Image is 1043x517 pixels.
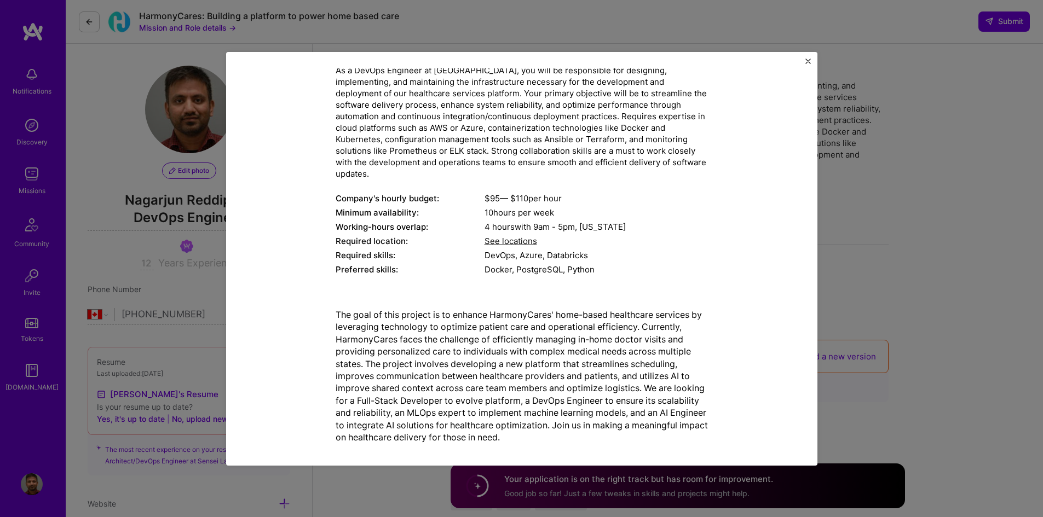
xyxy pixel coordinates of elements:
[336,235,485,247] div: Required location:
[805,59,811,70] button: Close
[336,249,485,261] div: Required skills:
[485,264,708,275] div: Docker, PostgreSQL, Python
[485,193,708,204] div: $ 95 — $ 110 per hour
[336,65,708,179] div: As a DevOps Engineer at [GEOGRAPHIC_DATA], you will be responsible for designing, implementing, a...
[485,249,708,261] div: DevOps, Azure, Databricks
[485,236,537,246] span: See locations
[485,221,708,233] div: 4 hours with [US_STATE]
[336,221,485,233] div: Working-hours overlap:
[531,222,579,232] span: 9am - 5pm ,
[336,193,485,204] div: Company's hourly budget:
[336,309,708,443] p: The goal of this project is to enhance HarmonyCares' home-based healthcare services by leveraging...
[336,264,485,275] div: Preferred skills:
[485,207,708,218] div: 10 hours per week
[336,207,485,218] div: Minimum availability:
